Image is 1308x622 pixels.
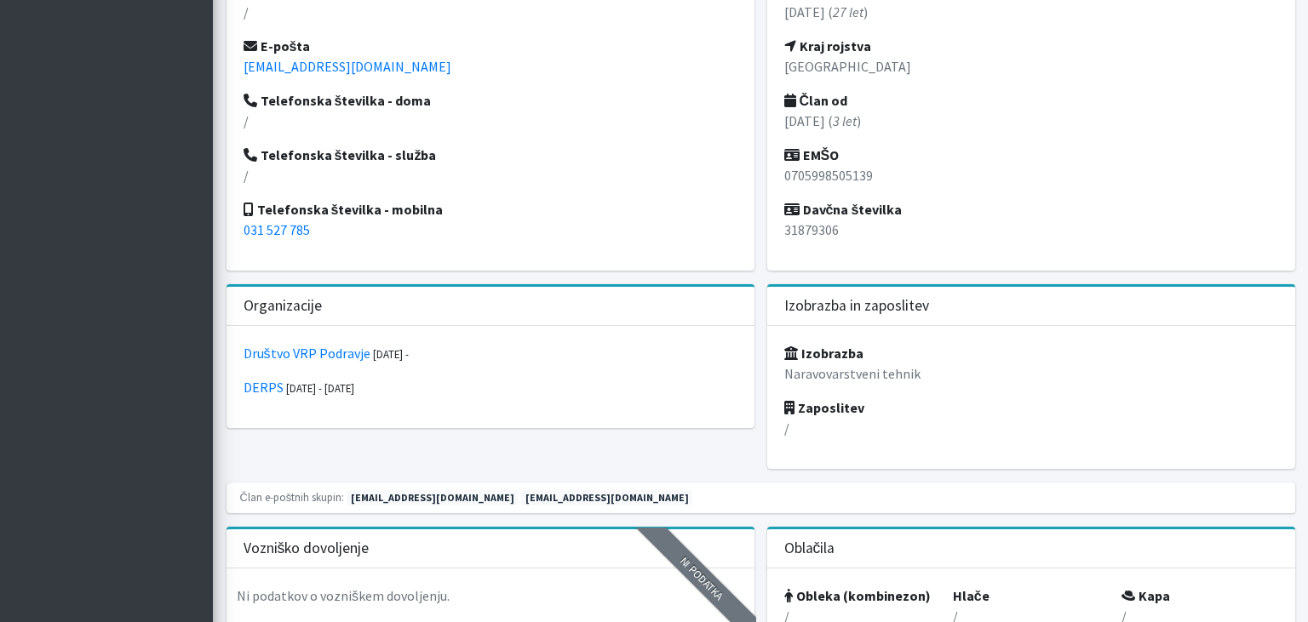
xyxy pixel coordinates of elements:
strong: EMŠO [784,146,840,163]
p: [GEOGRAPHIC_DATA] [784,56,1278,77]
p: [DATE] ( ) [784,111,1278,131]
strong: Obleka (kombinezon) [784,587,931,604]
strong: Davčna številka [784,201,903,218]
a: 031 527 785 [244,221,310,238]
p: / [244,111,737,131]
strong: Hlače [953,587,990,604]
strong: Kraj rojstva [784,37,871,54]
p: 0705998505139 [784,165,1278,185]
h3: Oblačila [784,539,835,557]
span: [EMAIL_ADDRESS][DOMAIN_NAME] [521,490,693,505]
small: [DATE] - [373,347,409,361]
small: Član e-poštnih skupin: [240,490,345,504]
h3: Organizacije [244,297,322,315]
p: / [784,418,1278,438]
a: [EMAIL_ADDRESS][DOMAIN_NAME] [244,58,451,75]
p: / [244,2,737,22]
strong: Kapa [1122,587,1170,604]
a: Društvo VRP Podravje [244,345,370,362]
span: [EMAIL_ADDRESS][DOMAIN_NAME] [347,490,519,505]
a: DERPS [244,379,284,396]
strong: Izobrazba [784,345,863,362]
p: / [244,165,737,185]
strong: E-pošta [244,37,311,54]
strong: Zaposlitev [784,399,864,416]
h3: Izobrazba in zaposlitev [784,297,929,315]
small: [DATE] - [DATE] [286,381,354,395]
h3: Vozniško dovoljenje [244,539,370,557]
em: 3 let [833,112,857,129]
p: [DATE] ( ) [784,2,1278,22]
p: Ni podatkov o vozniškem dovoljenju. [237,585,450,606]
strong: Telefonska številka - služba [244,146,437,163]
strong: Telefonska številka - mobilna [244,201,444,218]
strong: Telefonska številka - doma [244,92,432,109]
strong: Član od [784,92,848,109]
p: Naravovarstveni tehnik [784,363,1278,384]
p: 31879306 [784,220,1278,240]
em: 27 let [833,3,863,20]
